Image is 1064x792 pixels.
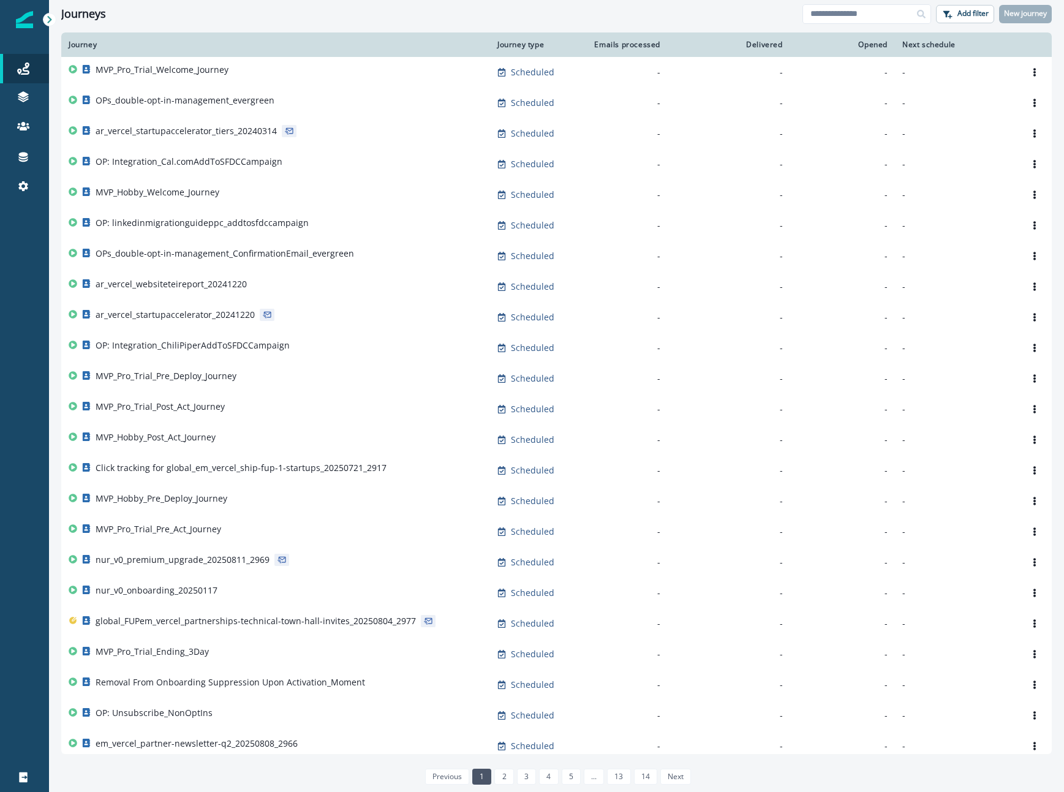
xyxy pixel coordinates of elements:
p: Scheduled [511,342,554,354]
div: - [798,372,888,385]
a: Page 4 [539,769,558,785]
div: - [589,495,660,507]
div: - [675,311,783,323]
div: - [798,342,888,354]
p: Add filter [957,9,989,18]
div: - [589,158,660,170]
p: MVP_Pro_Trial_Ending_3Day [96,646,209,658]
div: - [675,189,783,201]
div: - [589,97,660,109]
div: - [589,219,660,232]
div: - [798,617,888,630]
a: MVP_Pro_Trial_Ending_3DayScheduled----Options [61,639,1052,669]
p: - [902,311,1010,323]
button: Options [1025,186,1044,204]
button: Options [1025,63,1044,81]
div: - [675,617,783,630]
button: Options [1025,492,1044,510]
div: - [675,679,783,691]
p: Removal From Onboarding Suppression Upon Activation_Moment [96,676,365,688]
div: - [589,617,660,630]
button: Options [1025,247,1044,265]
div: Opened [798,40,888,50]
a: Removal From Onboarding Suppression Upon Activation_MomentScheduled----Options [61,669,1052,700]
a: ar_vercel_startupaccelerator_20241220Scheduled----Options [61,302,1052,333]
p: MVP_Pro_Trial_Pre_Act_Journey [96,523,221,535]
ul: Pagination [422,769,692,785]
button: Options [1025,124,1044,143]
div: - [798,189,888,201]
div: - [675,66,783,78]
div: - [675,464,783,477]
div: - [589,342,660,354]
p: ar_vercel_startupaccelerator_20241220 [96,309,255,321]
p: MVP_Pro_Trial_Welcome_Journey [96,64,228,76]
div: Delivered [675,40,783,50]
a: global_FUPem_vercel_partnerships-technical-town-hall-invites_20250804_2977Scheduled----Options [61,608,1052,639]
div: - [798,526,888,538]
a: Page 3 [517,769,536,785]
div: - [798,587,888,599]
div: - [798,127,888,140]
p: Scheduled [511,281,554,293]
div: - [798,219,888,232]
a: OP: Unsubscribe_NonOptInsScheduled----Options [61,700,1052,731]
button: Options [1025,431,1044,449]
div: - [675,127,783,140]
p: OP: Integration_ChiliPiperAddToSFDCCampaign [96,339,290,352]
p: nur_v0_premium_upgrade_20250811_2969 [96,554,270,566]
div: - [675,97,783,109]
a: OP: Integration_Cal.comAddToSFDCCampaignScheduled----Options [61,149,1052,179]
button: Options [1025,277,1044,296]
p: ar_vercel_websiteteireport_20241220 [96,278,247,290]
p: Scheduled [511,250,554,262]
p: - [902,587,1010,599]
button: Options [1025,308,1044,326]
img: Inflection [16,11,33,28]
div: - [589,403,660,415]
div: - [589,526,660,538]
p: - [902,556,1010,568]
div: - [675,342,783,354]
p: Scheduled [511,648,554,660]
a: em_vercel_partner-newsletter-q2_20250808_2966Scheduled----Options [61,731,1052,761]
p: Scheduled [511,372,554,385]
p: Click tracking for global_em_vercel_ship-fup-1-startups_20250721_2917 [96,462,387,474]
div: - [798,403,888,415]
button: Options [1025,553,1044,571]
p: Scheduled [511,464,554,477]
p: - [902,372,1010,385]
p: MVP_Hobby_Post_Act_Journey [96,431,216,443]
button: Options [1025,400,1044,418]
a: Jump forward [584,769,604,785]
div: - [675,158,783,170]
a: Page 1 is your current page [472,769,491,785]
button: Options [1025,522,1044,541]
a: Page 5 [562,769,581,785]
p: - [902,189,1010,201]
div: - [675,740,783,752]
a: Page 14 [634,769,657,785]
div: - [589,66,660,78]
p: - [902,679,1010,691]
div: - [675,495,783,507]
p: - [902,281,1010,293]
div: - [675,648,783,660]
button: Options [1025,737,1044,755]
div: - [589,127,660,140]
p: Scheduled [511,495,554,507]
a: ar_vercel_websiteteireport_20241220Scheduled----Options [61,271,1052,302]
div: - [589,250,660,262]
button: Options [1025,645,1044,663]
button: Options [1025,584,1044,602]
div: - [675,434,783,446]
div: - [798,250,888,262]
a: OPs_double-opt-in-management_ConfirmationEmail_evergreenScheduled----Options [61,241,1052,271]
p: MVP_Hobby_Welcome_Journey [96,186,219,198]
p: OPs_double-opt-in-management_evergreen [96,94,274,107]
a: MVP_Hobby_Post_Act_JourneyScheduled----Options [61,424,1052,455]
button: Add filter [936,5,994,23]
div: - [798,158,888,170]
p: Scheduled [511,587,554,599]
a: ar_vercel_startupaccelerator_tiers_20240314Scheduled----Options [61,118,1052,149]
